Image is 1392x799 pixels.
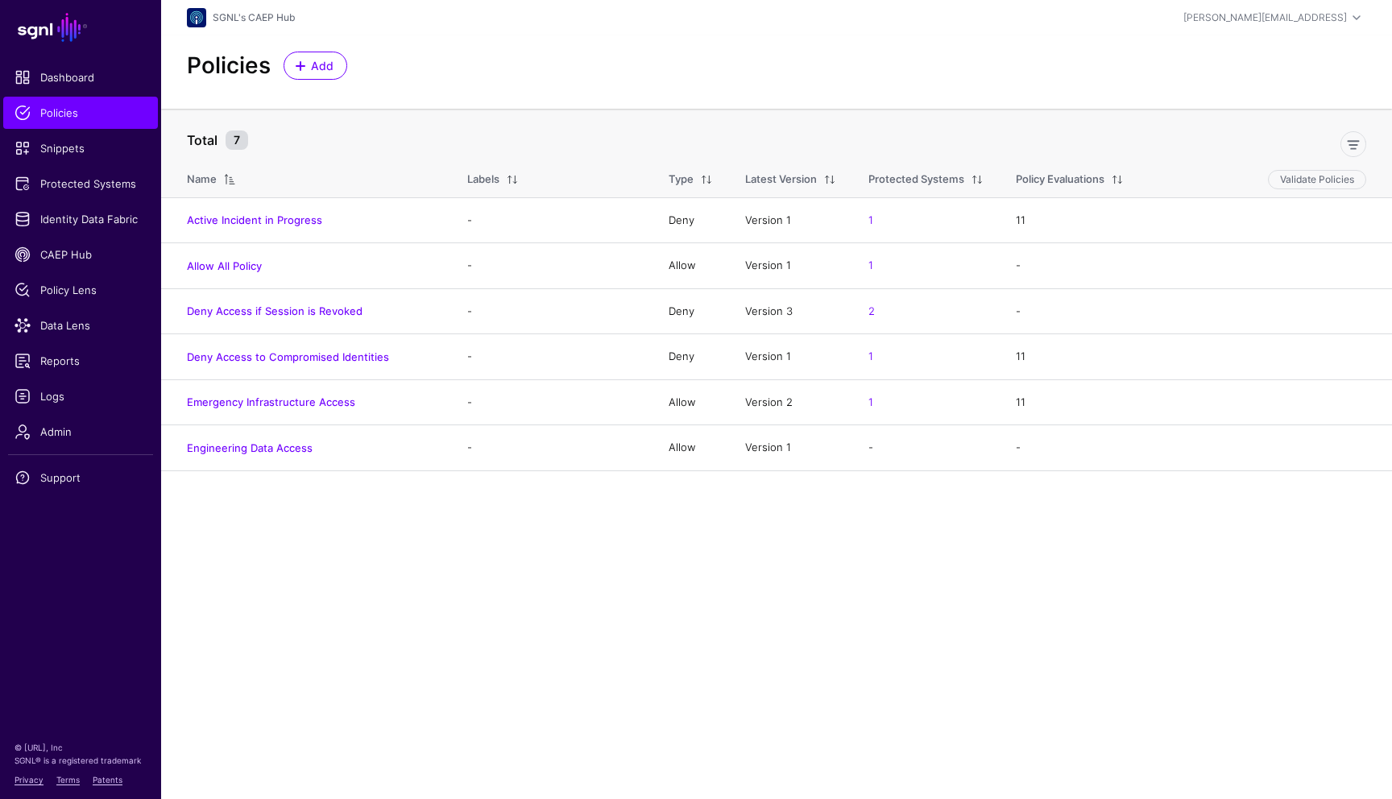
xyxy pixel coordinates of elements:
span: Protected Systems [14,176,147,192]
a: Admin [3,416,158,448]
a: Deny Access if Session is Revoked [187,304,362,317]
a: Identity Data Fabric [3,203,158,235]
a: 1 [868,350,873,362]
span: Policy Lens [14,282,147,298]
td: - [451,425,652,471]
p: SGNL® is a registered trademark [14,754,147,767]
span: Reports [14,353,147,369]
span: Policies [14,105,147,121]
small: 7 [226,130,248,150]
div: Labels [467,172,499,188]
span: Support [14,470,147,486]
button: Validate Policies [1268,170,1366,189]
a: CAEP Hub [3,238,158,271]
a: Protected Systems [3,168,158,200]
a: Emergency Infrastructure Access [187,395,355,408]
span: Identity Data Fabric [14,211,147,227]
td: Deny [652,197,729,243]
div: [PERSON_NAME][EMAIL_ADDRESS] [1183,10,1347,25]
span: Admin [14,424,147,440]
td: - [1000,243,1392,289]
a: Patents [93,775,122,785]
a: 1 [868,259,873,271]
a: 1 [868,395,873,408]
td: Allow [652,425,729,471]
a: 2 [868,304,875,317]
td: - [1000,288,1392,334]
td: - [451,288,652,334]
td: Allow [652,379,729,425]
a: Terms [56,775,80,785]
td: Deny [652,334,729,380]
td: Version 1 [729,334,852,380]
td: 11 [1000,379,1392,425]
a: Privacy [14,775,43,785]
td: Deny [652,288,729,334]
td: Version 1 [729,425,852,471]
a: SGNL [10,10,151,45]
td: Version 2 [729,379,852,425]
td: Version 1 [729,243,852,289]
a: Deny Access to Compromised Identities [187,350,389,363]
a: Reports [3,345,158,377]
td: - [451,197,652,243]
div: Type [669,172,694,188]
span: Dashboard [14,69,147,85]
td: - [451,243,652,289]
span: Add [309,57,336,74]
h2: Policies [187,52,271,80]
td: - [1000,425,1392,471]
a: Active Incident in Progress [187,213,322,226]
td: - [451,379,652,425]
div: Policy Evaluations [1016,172,1104,188]
a: Engineering Data Access [187,441,313,454]
span: CAEP Hub [14,246,147,263]
td: 11 [1000,197,1392,243]
p: © [URL], Inc [14,741,147,754]
strong: Total [187,132,217,148]
a: Logs [3,380,158,412]
a: Data Lens [3,309,158,342]
a: Snippets [3,132,158,164]
td: Version 3 [729,288,852,334]
span: Logs [14,388,147,404]
div: Name [187,172,217,188]
td: 11 [1000,334,1392,380]
span: Data Lens [14,317,147,333]
td: - [852,425,1000,471]
a: Allow All Policy [187,259,262,272]
a: Add [284,52,347,80]
img: svg+xml;base64,PHN2ZyB3aWR0aD0iNjQiIGhlaWdodD0iNjQiIHZpZXdCb3g9IjAgMCA2NCA2NCIgZmlsbD0ibm9uZSIgeG... [187,8,206,27]
td: Version 1 [729,197,852,243]
a: SGNL's CAEP Hub [213,11,295,23]
div: Protected Systems [868,172,964,188]
td: - [451,334,652,380]
a: Dashboard [3,61,158,93]
a: Policies [3,97,158,129]
td: Allow [652,243,729,289]
a: 1 [868,213,873,226]
div: Latest Version [745,172,817,188]
a: Policy Lens [3,274,158,306]
span: Snippets [14,140,147,156]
